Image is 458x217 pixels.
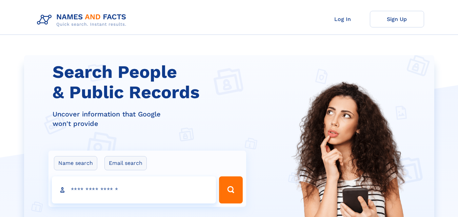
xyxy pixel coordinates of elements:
label: Email search [104,156,147,170]
a: Sign Up [370,11,424,27]
a: Log In [316,11,370,27]
button: Search Button [219,176,243,203]
label: Name search [54,156,97,170]
h1: Search People & Public Records [53,62,251,103]
img: Logo Names and Facts [34,11,132,29]
div: Uncover information that Google won't provide [53,109,251,128]
input: search input [52,176,216,203]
